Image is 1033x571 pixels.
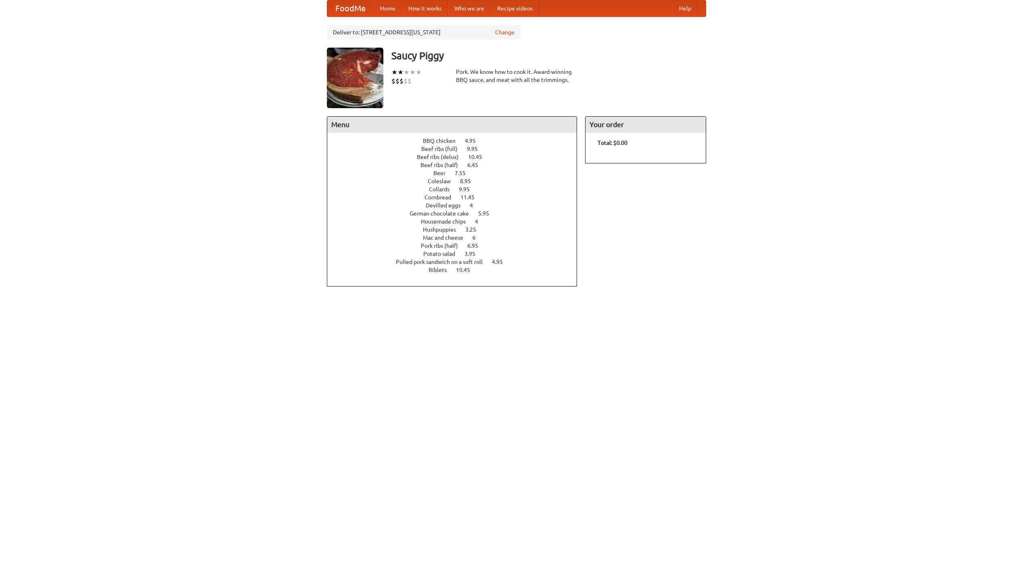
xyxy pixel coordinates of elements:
a: Change [495,28,514,36]
span: Potato salad [423,251,463,257]
a: Potato salad 3.95 [423,251,490,257]
a: Beef ribs (delux) 10.45 [417,154,497,160]
div: Deliver to: [STREET_ADDRESS][US_STATE] [327,25,521,40]
h4: Your order [586,117,706,133]
h3: Saucy Piggy [391,48,706,64]
a: Hushpuppies 3.25 [423,226,491,233]
span: Beef ribs (half) [420,162,466,168]
a: Cornbread 11.45 [424,194,489,201]
a: Collards 9.95 [429,186,485,192]
a: BBQ chicken 4.95 [423,138,491,144]
div: Pork. We know how to cook it. Award-winning BBQ sauce, and meat with all the trimmings. [456,68,577,84]
a: Coleslaw 8.95 [428,178,486,184]
a: Beef ribs (full) 9.95 [421,146,493,152]
li: ★ [391,68,397,77]
a: Beef ribs (half) 6.45 [420,162,493,168]
span: Beef ribs (full) [421,146,466,152]
span: Beer [433,170,454,176]
li: $ [391,77,395,86]
span: 4 [475,218,486,225]
a: Help [673,0,698,17]
li: ★ [416,68,422,77]
a: Recipe videos [491,0,539,17]
span: Beef ribs (delux) [417,154,467,160]
a: Pulled pork sandwich on a soft roll 4.95 [396,259,518,265]
span: 6 [473,234,484,241]
span: 4.95 [465,138,484,144]
a: Mac and cheese 6 [423,234,491,241]
span: 11.45 [460,194,483,201]
span: Pulled pork sandwich on a soft roll [396,259,491,265]
span: Collards [429,186,458,192]
span: 10.45 [468,154,490,160]
span: Cornbread [424,194,459,201]
span: 6.95 [467,243,486,249]
a: Beer 7.55 [433,170,481,176]
img: angular.jpg [327,48,383,108]
a: Who we are [448,0,491,17]
span: 7.55 [455,170,474,176]
li: $ [404,77,408,86]
span: 6.45 [467,162,486,168]
li: ★ [397,68,404,77]
span: BBQ chicken [423,138,464,144]
span: German chocolate cake [410,210,477,217]
li: $ [395,77,399,86]
a: How it works [402,0,448,17]
span: Mac and cheese [423,234,471,241]
span: Hushpuppies [423,226,464,233]
b: Total: $0.00 [598,140,627,146]
li: ★ [404,68,410,77]
span: 4 [470,202,481,209]
a: German chocolate cake 5.95 [410,210,504,217]
span: 10.45 [456,267,478,273]
a: Housemade chips 4 [421,218,493,225]
span: 8.95 [460,178,479,184]
li: ★ [410,68,416,77]
li: $ [408,77,412,86]
span: Devilled eggs [426,202,468,209]
span: Pork ribs (half) [421,243,466,249]
li: $ [399,77,404,86]
span: 3.25 [465,226,484,233]
a: Home [374,0,402,17]
a: Pork ribs (half) 6.95 [421,243,493,249]
span: 9.95 [467,146,486,152]
a: Devilled eggs 4 [426,202,488,209]
span: 5.95 [478,210,497,217]
a: Riblets 10.45 [429,267,485,273]
span: 3.95 [464,251,483,257]
span: Housemade chips [421,218,474,225]
span: 4.95 [492,259,511,265]
span: 9.95 [459,186,478,192]
h4: Menu [327,117,577,133]
span: Coleslaw [428,178,459,184]
span: Riblets [429,267,455,273]
a: FoodMe [327,0,374,17]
